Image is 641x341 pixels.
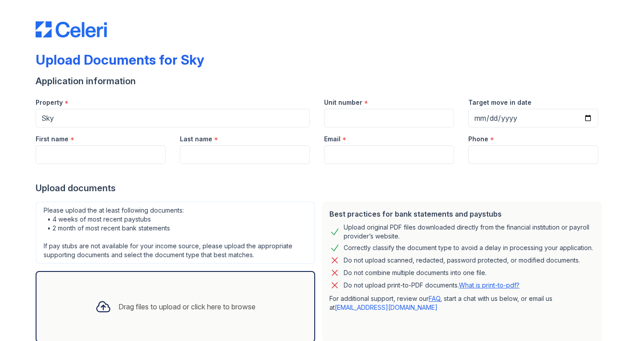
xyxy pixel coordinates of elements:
[324,135,341,144] label: Email
[335,304,438,311] a: [EMAIL_ADDRESS][DOMAIN_NAME]
[468,98,531,107] label: Target move in date
[344,255,580,266] div: Do not upload scanned, redacted, password protected, or modified documents.
[36,201,315,264] div: Please upload the at least following documents: • 4 weeks of most recent paystubs • 2 month of mo...
[344,242,593,253] div: Correctly classify the document type to avoid a delay in processing your application.
[36,135,69,144] label: First name
[36,52,204,68] div: Upload Documents for Sky
[36,98,63,107] label: Property
[180,135,212,144] label: Last name
[329,209,595,219] div: Best practices for bank statements and paystubs
[329,294,595,312] p: For additional support, review our , start a chat with us below, or email us at
[36,182,605,194] div: Upload documents
[429,295,440,302] a: FAQ
[459,281,519,289] a: What is print-to-pdf?
[344,267,487,278] div: Do not combine multiple documents into one file.
[36,21,107,37] img: CE_Logo_Blue-a8612792a0a2168367f1c8372b55b34899dd931a85d93a1a3d3e32e68fde9ad4.png
[344,223,595,241] div: Upload original PDF files downloaded directly from the financial institution or payroll provider’...
[118,301,256,312] div: Drag files to upload or click here to browse
[344,281,519,290] p: Do not upload print-to-PDF documents.
[468,135,488,144] label: Phone
[36,75,605,87] div: Application information
[324,98,362,107] label: Unit number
